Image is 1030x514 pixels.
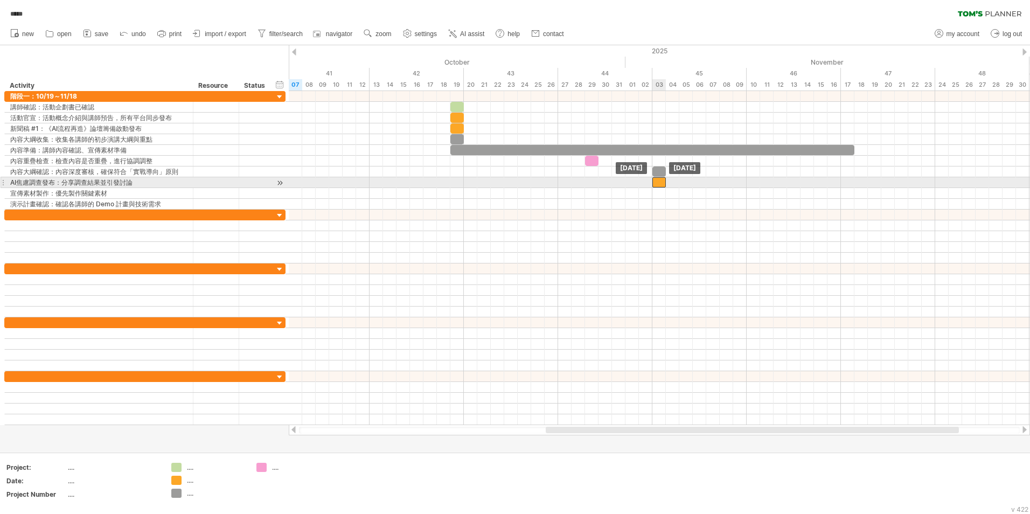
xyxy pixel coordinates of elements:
[693,79,706,91] div: Thursday, 6 November 2025
[375,30,391,38] span: zoom
[6,463,66,472] div: Project:
[545,79,558,91] div: Sunday, 26 October 2025
[720,79,733,91] div: Saturday, 8 November 2025
[639,79,652,91] div: Sunday, 2 November 2025
[558,79,572,91] div: Monday, 27 October 2025
[68,490,158,499] div: ....
[326,30,352,38] span: navigator
[932,27,983,41] a: my account
[255,27,306,41] a: filter/search
[80,27,112,41] a: save
[733,79,747,91] div: Sunday, 9 November 2025
[187,463,246,472] div: ....
[10,80,187,91] div: Activity
[1016,79,1029,91] div: Sunday, 30 November 2025
[962,79,976,91] div: Wednesday, 26 November 2025
[598,79,612,91] div: Thursday, 30 October 2025
[10,102,187,112] div: 講師確認：活動企劃書已確認
[460,30,484,38] span: AI assist
[68,476,158,485] div: ....
[652,79,666,91] div: Monday, 3 November 2025
[854,79,868,91] div: Tuesday, 18 November 2025
[841,68,935,79] div: 47
[612,79,625,91] div: Friday, 31 October 2025
[302,79,316,91] div: Wednesday, 8 October 2025
[787,79,801,91] div: Thursday, 13 November 2025
[370,79,383,91] div: Monday, 13 October 2025
[531,79,545,91] div: Saturday, 25 October 2025
[543,30,564,38] span: contact
[22,30,34,38] span: new
[423,79,437,91] div: Friday, 17 October 2025
[989,79,1003,91] div: Friday, 28 November 2025
[169,30,182,38] span: print
[415,30,437,38] span: settings
[827,79,841,91] div: Sunday, 16 November 2025
[679,79,693,91] div: Wednesday, 5 November 2025
[370,68,464,79] div: 42
[666,79,679,91] div: Tuesday, 4 November 2025
[616,162,647,174] div: [DATE]
[383,79,396,91] div: Tuesday, 14 October 2025
[881,79,895,91] div: Thursday, 20 November 2025
[10,123,187,134] div: 新聞稿 #1：《AI流程再造》論壇籌備啟動發布
[450,79,464,91] div: Sunday, 19 October 2025
[10,91,187,101] div: 階段一：10/19～11/18
[343,79,356,91] div: Saturday, 11 October 2025
[528,27,567,41] a: contact
[841,79,854,91] div: Monday, 17 November 2025
[289,79,302,91] div: Tuesday, 7 October 2025
[10,199,187,209] div: 演示計畫確認：確認各講師的 Demo 計畫與技術需求
[396,79,410,91] div: Wednesday, 15 October 2025
[976,79,989,91] div: Thursday, 27 November 2025
[10,134,187,144] div: 內容大綱收集：收集各講師的初步演講大綱與重點
[706,79,720,91] div: Friday, 7 November 2025
[356,79,370,91] div: Sunday, 12 October 2025
[205,30,246,38] span: import / export
[311,27,356,41] a: navigator
[464,79,477,91] div: Monday, 20 October 2025
[477,79,491,91] div: Tuesday, 21 October 2025
[190,27,249,41] a: import / export
[400,27,440,41] a: settings
[868,79,881,91] div: Wednesday, 19 November 2025
[988,27,1025,41] a: log out
[208,57,625,68] div: October 2025
[922,79,935,91] div: Sunday, 23 November 2025
[10,166,187,177] div: 內容大綱確認：內容深度審核，確保符合「實戰導向」原則
[198,80,233,91] div: Resource
[244,80,268,91] div: Status
[10,156,187,166] div: 內容重疊檢查：檢查內容是否重疊，進行協調調整
[95,30,108,38] span: save
[507,30,520,38] span: help
[68,463,158,472] div: ....
[10,113,187,123] div: 活動官宣：活動概念介紹與講師預告，所有平台同步發布
[361,27,394,41] a: zoom
[269,30,303,38] span: filter/search
[585,79,598,91] div: Wednesday, 29 October 2025
[814,79,827,91] div: Saturday, 15 November 2025
[652,68,747,79] div: 45
[908,79,922,91] div: Saturday, 22 November 2025
[935,68,1029,79] div: 48
[1003,79,1016,91] div: Saturday, 29 November 2025
[747,68,841,79] div: 46
[117,27,149,41] a: undo
[774,79,787,91] div: Wednesday, 12 November 2025
[6,490,66,499] div: Project Number
[504,79,518,91] div: Thursday, 23 October 2025
[895,79,908,91] div: Friday, 21 November 2025
[410,79,423,91] div: Thursday, 16 October 2025
[43,27,75,41] a: open
[131,30,146,38] span: undo
[935,79,949,91] div: Monday, 24 November 2025
[669,162,700,174] div: [DATE]
[329,79,343,91] div: Friday, 10 October 2025
[155,27,185,41] a: print
[10,177,187,187] div: AI焦慮調查發布：分享調查結果並引發討論
[747,79,760,91] div: Monday, 10 November 2025
[57,30,72,38] span: open
[437,79,450,91] div: Saturday, 18 October 2025
[187,489,246,498] div: ....
[558,68,652,79] div: 44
